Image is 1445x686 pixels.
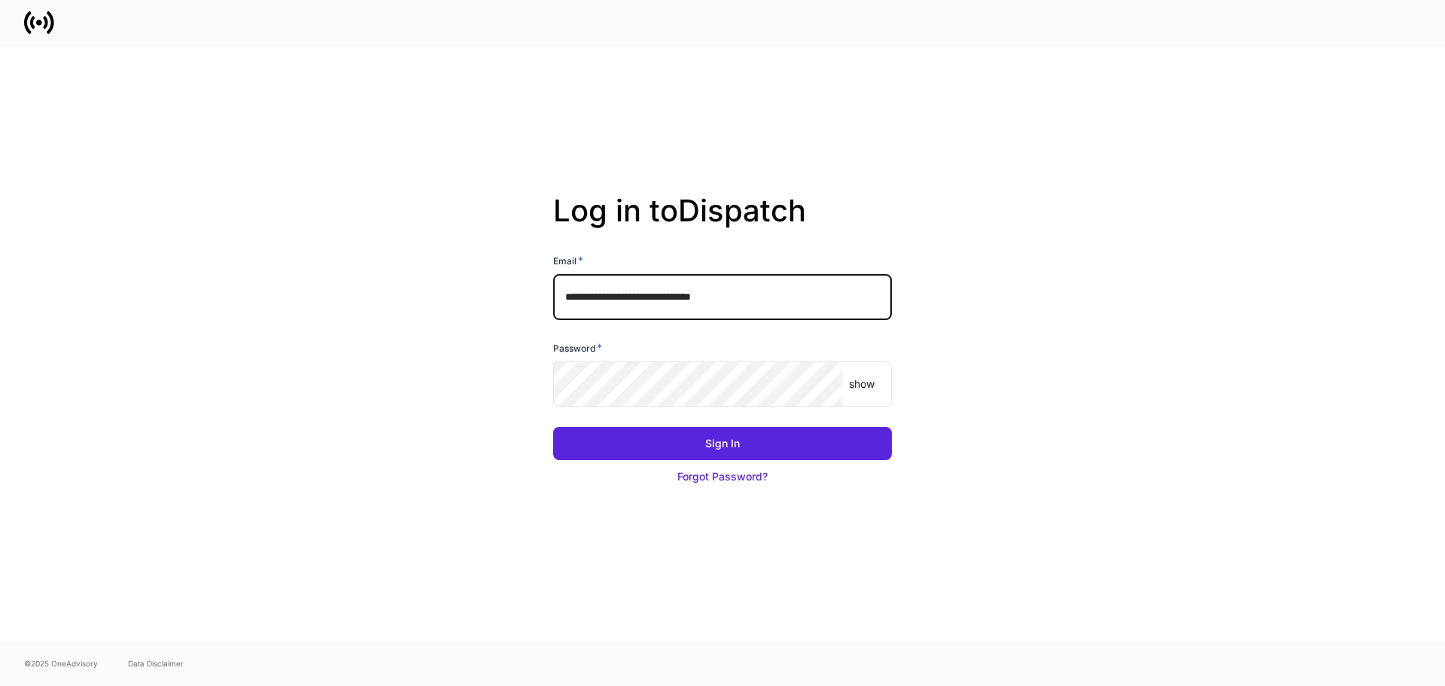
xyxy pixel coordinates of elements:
span: © 2025 OneAdvisory [24,657,98,669]
a: Data Disclaimer [128,657,184,669]
button: Sign In [553,427,892,460]
h2: Log in to Dispatch [553,193,892,253]
p: show [849,377,875,392]
h6: Email [553,253,583,268]
div: Forgot Password? [677,469,768,484]
h6: Password [553,340,602,355]
button: Forgot Password? [553,460,892,493]
div: Sign In [705,436,740,451]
